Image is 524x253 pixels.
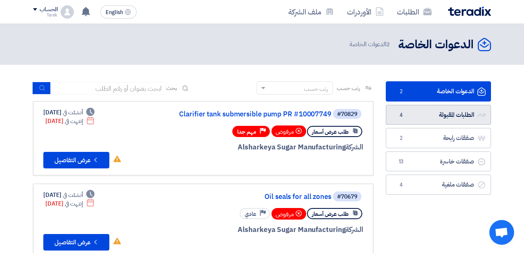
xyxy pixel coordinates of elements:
a: صفقات خاسرة13 [386,151,491,172]
span: 13 [396,158,406,166]
span: English [106,9,123,15]
div: #70679 [337,194,357,200]
a: Oil seals for all zones [166,193,331,201]
span: عادي [245,210,256,218]
h2: الدعوات الخاصة [398,37,474,53]
span: 2 [396,134,406,142]
a: الأوردرات [340,2,390,21]
div: مرفوض [271,208,306,220]
span: طلب عرض أسعار [312,210,349,218]
img: Teradix logo [448,7,491,16]
button: English [100,5,137,19]
div: #70829 [337,111,357,117]
a: صفقات ملغية4 [386,175,491,195]
span: رتب حسب [337,84,360,92]
button: عرض التفاصيل [43,152,109,168]
input: ابحث بعنوان أو رقم الطلب [51,82,166,95]
a: الدعوات الخاصة2 [386,81,491,102]
a: صفقات رابحة2 [386,128,491,148]
span: بحث [166,84,177,92]
span: 4 [396,181,406,189]
div: Tarek [33,13,57,17]
span: الشركة [345,225,363,235]
span: إنتهت في [65,117,83,125]
span: 2 [396,87,406,96]
div: Alsharkeya Sugar Manufacturing [165,225,363,235]
div: Alsharkeya Sugar Manufacturing [165,142,363,153]
span: طلب عرض أسعار [312,128,349,136]
button: عرض التفاصيل [43,234,109,251]
a: الطلبات المقبولة4 [386,105,491,125]
div: [DATE] [45,199,94,208]
span: أنشئت في [63,108,83,117]
div: الحساب [40,6,57,13]
span: أنشئت في [63,191,83,199]
div: رتب حسب [304,85,328,93]
a: Open chat [489,220,514,245]
a: Clarifier tank submersible pump PR #10007749 [166,111,331,118]
span: إنتهت في [65,199,83,208]
span: 4 [396,111,406,119]
a: ملف الشركة [282,2,340,21]
a: الطلبات [390,2,438,21]
span: 2 [386,40,390,49]
span: مهم جدا [237,128,256,136]
div: [DATE] [45,117,94,125]
div: [DATE] [43,108,94,117]
div: مرفوض [271,125,306,137]
div: [DATE] [43,191,94,199]
img: profile_test.png [61,5,74,19]
span: الدعوات الخاصة [349,40,392,49]
span: الشركة [345,142,363,152]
